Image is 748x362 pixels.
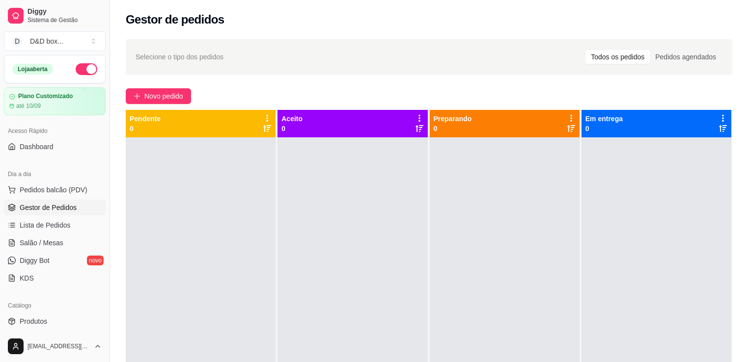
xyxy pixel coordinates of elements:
span: Sistema de Gestão [28,16,102,24]
p: 0 [130,124,161,133]
p: Pendente [130,114,161,124]
button: Alterar Status [76,63,97,75]
div: Acesso Rápido [4,123,106,139]
span: D [12,36,22,46]
a: KDS [4,270,106,286]
h2: Gestor de pedidos [126,12,224,27]
span: Diggy Bot [20,256,50,265]
span: plus [134,93,140,100]
p: Aceito [281,114,303,124]
span: [EMAIL_ADDRESS][DOMAIN_NAME] [28,342,90,350]
button: Pedidos balcão (PDV) [4,182,106,198]
button: [EMAIL_ADDRESS][DOMAIN_NAME] [4,335,106,358]
span: Salão / Mesas [20,238,63,248]
a: Dashboard [4,139,106,155]
span: Lista de Pedidos [20,220,71,230]
p: 0 [434,124,472,133]
a: Plano Customizadoaté 10/09 [4,87,106,115]
span: KDS [20,273,34,283]
p: 0 [281,124,303,133]
p: Em entrega [585,114,623,124]
div: D&D box ... [30,36,63,46]
div: Todos os pedidos [585,50,650,64]
div: Pedidos agendados [650,50,721,64]
a: DiggySistema de Gestão [4,4,106,27]
p: Preparando [434,114,472,124]
a: Produtos [4,313,106,329]
span: Produtos [20,316,47,326]
div: Dia a dia [4,166,106,182]
span: Diggy [28,7,102,16]
span: Dashboard [20,142,54,152]
div: Catálogo [4,298,106,313]
span: Novo pedido [144,91,183,102]
article: até 10/09 [16,102,41,110]
button: Select a team [4,31,106,51]
div: Loja aberta [12,64,53,75]
button: Novo pedido [126,88,191,104]
a: Lista de Pedidos [4,217,106,233]
a: Salão / Mesas [4,235,106,251]
p: 0 [585,124,623,133]
a: Gestor de Pedidos [4,200,106,215]
span: Pedidos balcão (PDV) [20,185,87,195]
span: Gestor de Pedidos [20,203,77,212]
span: Selecione o tipo dos pedidos [136,52,223,62]
a: Diggy Botnovo [4,253,106,268]
article: Plano Customizado [18,93,73,100]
